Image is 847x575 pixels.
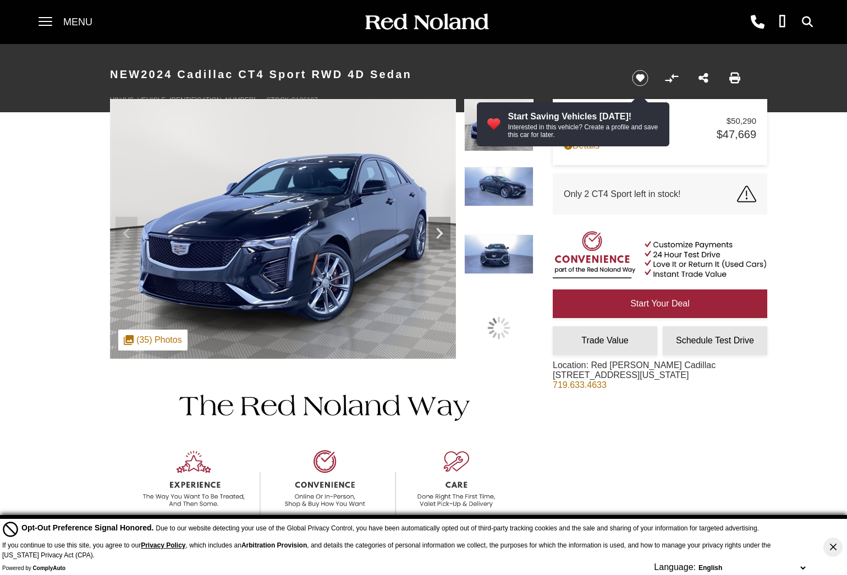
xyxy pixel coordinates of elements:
img: New 2024 Black Cadillac Sport image 1 [464,99,533,151]
span: Opt-Out Preference Signal Honored . [21,523,156,532]
strong: New [110,68,141,80]
img: New 2024 Black Cadillac Sport image 2 [464,167,533,206]
div: Due to our website detecting your use of the Global Privacy Control, you have been automatically ... [21,522,759,534]
span: Red [PERSON_NAME] [564,129,717,140]
span: Trade Value [581,336,628,345]
a: Trade Value [553,326,657,355]
img: Red Noland Auto Group [363,13,490,32]
span: Start Your Deal [630,299,690,308]
a: Start Your Deal [553,289,767,318]
p: If you continue to use this site, you agree to our , which includes an , and details the categori... [2,541,771,559]
div: Location: Red [PERSON_NAME] Cadillac [STREET_ADDRESS][US_STATE] [553,360,716,398]
a: 719.633.4633 [553,380,607,390]
img: New 2024 Black Cadillac Sport image 1 [110,99,456,359]
a: Share this New 2024 Cadillac CT4 Sport RWD 4D Sedan [698,72,708,85]
button: Save vehicle [628,69,652,87]
span: Schedule Test Drive [676,336,754,345]
a: Print this New 2024 Cadillac CT4 Sport RWD 4D Sedan [729,72,740,85]
div: Next [428,217,450,250]
span: $47,669 [717,128,756,141]
a: Red [PERSON_NAME] $47,669 [564,128,756,141]
button: Close Button [823,538,843,557]
span: Only 2 CT4 Sport left in stock! [564,189,681,199]
span: VIN: [110,96,123,104]
a: Schedule Test Drive [663,326,767,355]
span: $50,290 [727,116,756,125]
h1: 2024 Cadillac CT4 Sport RWD 4D Sedan [110,52,613,96]
span: Stock: [267,96,291,104]
span: MSRP [564,116,727,125]
div: Powered by [2,565,65,572]
span: C126107 [291,96,318,104]
div: Language: [654,563,696,572]
strong: Arbitration Provision [241,541,307,549]
a: ComplyAuto [33,565,65,571]
button: Compare vehicle [663,70,680,86]
a: Details [564,141,756,151]
img: New 2024 Black Cadillac Sport image 3 [464,234,533,274]
div: (35) Photos [118,330,188,351]
a: MSRP $50,290 [564,116,756,125]
a: Privacy Policy [141,541,185,549]
span: [US_VEHICLE_IDENTIFICATION_NUMBER] [123,96,255,104]
select: Language Select [696,563,808,573]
